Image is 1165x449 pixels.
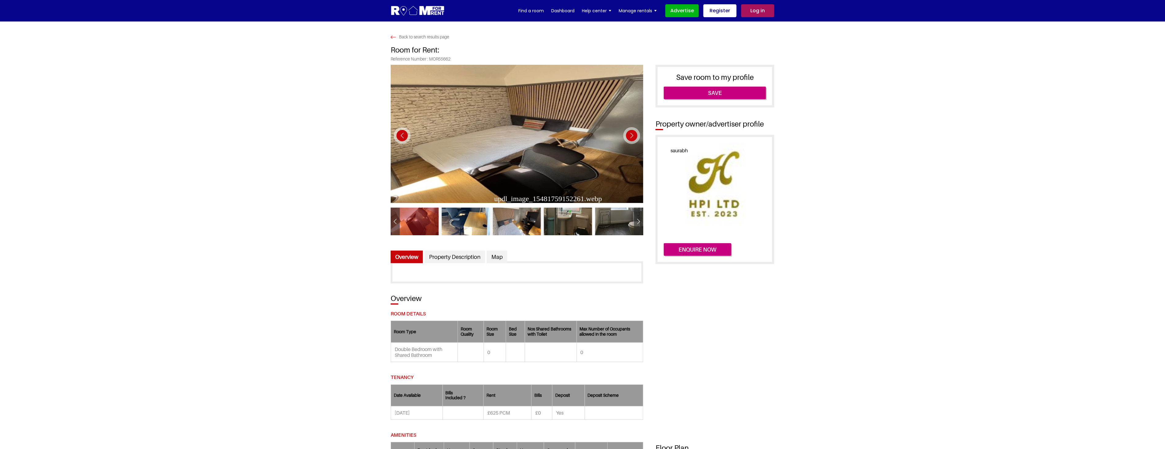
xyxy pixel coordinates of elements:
[391,432,643,438] h5: Amenities
[525,321,577,343] th: Nos Shared Bathrooms with Toilet
[652,120,774,129] h2: Property owner/advertiser profile
[506,321,525,343] th: Bed Size
[391,294,643,303] h3: Overview
[582,6,611,15] a: Help center
[623,127,640,144] div: Next slide
[443,385,484,406] th: Bills Included ?
[391,40,774,57] h1: Room for Rent:
[741,4,774,17] a: Log in
[634,215,643,230] div: Next slide
[518,6,544,15] a: Find a room
[484,342,506,362] td: 0
[532,406,552,420] td: £0
[391,5,445,17] img: Logo for Room for Rent, featuring a welcoming design with a house icon and modern typography
[577,321,643,343] th: Max Number of Occupants allowed in the room
[391,65,643,203] img: Photo 2 of located at Boston Ave, Coley Park, Reading RG1 6JU, UK
[391,374,643,380] h5: Tenancy
[664,87,766,100] a: Save
[551,6,575,15] a: Dashboard
[391,36,396,39] img: Search
[484,321,506,343] th: Room Size
[458,321,484,343] th: Room Quality
[391,321,458,343] th: Room Type
[585,385,643,406] th: Deposit Scheme
[391,251,423,264] a: Overview
[424,251,485,264] a: Property Description
[487,251,507,264] a: Map
[391,311,643,317] h5: Room Details
[391,342,458,362] td: Double Bedroom with Shared Bathroom
[391,34,449,40] a: Back to search results page
[484,406,532,420] td: £625 PCM
[577,342,643,362] td: 0
[484,385,532,406] th: Rent
[391,215,400,230] div: Previous slide
[552,385,585,406] th: Deposit
[619,6,657,15] a: Manage rentals
[664,73,766,82] h3: Save room to my profile
[391,195,602,203] div: updl_image_15481759152261.webp
[703,4,737,17] a: Register
[656,276,879,430] iframe: Advertisement
[391,57,774,65] span: Reference Number : MOR55662
[532,385,552,406] th: Bills
[665,4,699,17] a: Advertise
[394,127,411,144] div: Previous slide
[552,406,585,420] td: Yes
[666,145,693,156] span: saurabh
[391,385,443,406] th: Date Available
[664,243,731,256] button: Enquire now
[391,406,443,420] td: [DATE]
[664,143,766,231] img: Profile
